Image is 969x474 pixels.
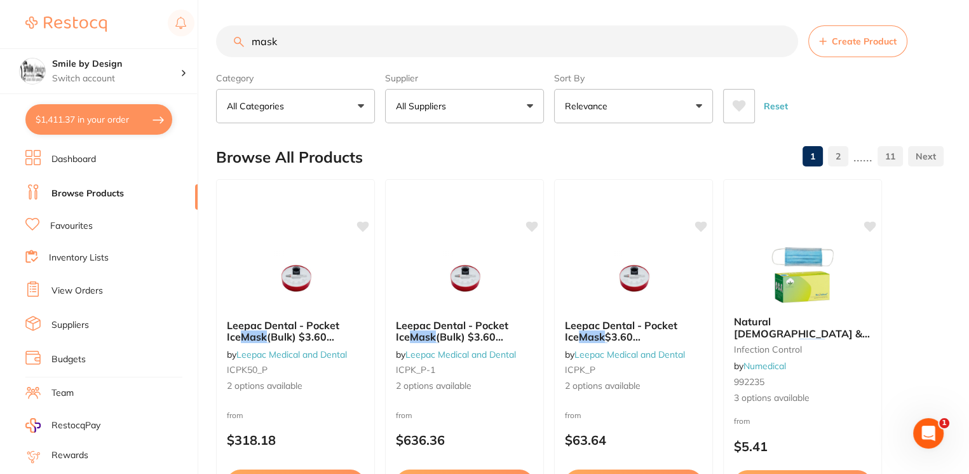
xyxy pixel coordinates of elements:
img: Leepac Dental - Pocket Ice Mask $3.60 Per Mask (Qty10) - High Quality Dental Product [592,246,675,309]
a: Inventory Lists [49,252,109,264]
a: Suppliers [51,319,89,332]
span: RestocqPay [51,419,100,432]
span: by [734,360,786,372]
a: Restocq Logo [25,10,107,39]
span: 2 options available [396,380,533,393]
p: Switch account [52,72,180,85]
p: $63.64 [565,433,702,447]
p: $5.41 [734,439,871,454]
img: Smile by Design [20,58,45,84]
b: Leepac Dental - Pocket Ice Mask (Bulk) $3.60 Per Mask (Qty 50) - High Quality Dental Product [227,320,364,343]
img: Leepac Dental - Pocket Ice Mask (Bulk) $3.60 Per Mask (Qty 100) - High Quality Dental Product [423,246,506,309]
img: Restocq Logo [25,17,107,32]
a: Leepac Medical and Dental [236,349,347,360]
p: Relevance [565,100,613,112]
button: Reset [760,89,792,123]
a: 11 [878,144,903,169]
label: Sort By [554,72,713,84]
a: Favourites [50,220,93,233]
span: (Qty 50) - High Quality Dental Product [227,342,342,367]
em: Mask [581,342,607,355]
span: 2 options available [227,380,364,393]
p: $318.18 [227,433,364,447]
span: by [396,349,516,360]
em: Mask [799,339,825,351]
a: RestocqPay [25,418,100,433]
label: Supplier [385,72,544,84]
img: RestocqPay [25,418,41,433]
iframe: Intercom live chat [913,418,944,449]
p: All Categories [227,100,289,112]
span: (Bulk) $3.60 Per [227,330,334,355]
span: 3 options available [734,392,871,405]
span: Natural [DEMOGRAPHIC_DATA] & Child Medical [734,315,870,351]
a: 2 [828,144,848,169]
span: 1 [939,418,949,428]
span: ICPK_P [565,364,595,376]
span: 2 options available [565,380,702,393]
button: All Categories [216,89,375,123]
span: (Qty 100) - High Quality Dental Product [396,342,518,367]
span: 992235 [734,376,764,388]
em: Mask [410,330,436,343]
span: by [227,349,347,360]
a: Browse Products [51,187,124,200]
a: 1 [803,144,823,169]
p: ...... [853,149,872,164]
b: Natural Lady & Child Medical Mask. 10% of the profit goes to National Breast Cancer Foundation [734,316,871,339]
img: Natural Lady & Child Medical Mask. 10% of the profit goes to National Breast Cancer Foundation [761,242,844,306]
img: Leepac Dental - Pocket Ice Mask (Bulk) $3.60 Per Mask (Qty 50) - High Quality Dental Product [254,246,337,309]
b: Leepac Dental - Pocket Ice Mask (Bulk) $3.60 Per Mask (Qty 100) - High Quality Dental Product [396,320,533,343]
p: $636.36 [396,433,533,447]
em: Mask [243,342,269,355]
a: Team [51,387,74,400]
button: $1,411.37 in your order [25,104,172,135]
b: Leepac Dental - Pocket Ice Mask $3.60 Per Mask (Qty10) - High Quality Dental Product [565,320,702,343]
span: from [227,410,243,420]
input: Search Products [216,25,798,57]
a: Rewards [51,449,88,462]
span: Create Product [832,36,897,46]
span: ICPK_P-1 [396,364,435,376]
button: All Suppliers [385,89,544,123]
p: All Suppliers [396,100,451,112]
span: (Qty10) - High Quality Dental Product [565,342,678,367]
span: from [396,410,412,420]
span: Leepac Dental - Pocket Ice [396,319,508,343]
span: Leepac Dental - Pocket Ice [227,319,339,343]
button: Relevance [554,89,713,123]
span: $3.60 Per [565,330,640,355]
span: from [734,416,750,426]
span: (Bulk) $3.60 Per [396,330,503,355]
small: infection control [734,344,871,355]
a: View Orders [51,285,103,297]
a: Dashboard [51,153,96,166]
em: Mask [412,342,438,355]
span: by [565,349,685,360]
span: Leepac Dental - Pocket Ice [565,319,677,343]
button: Create Product [808,25,907,57]
h2: Browse All Products [216,149,363,166]
em: Mask [241,330,267,343]
h4: Smile by Design [52,58,180,71]
a: Numedical [743,360,786,372]
span: from [565,410,581,420]
em: Mask [579,330,605,343]
span: ICPK50_P [227,364,268,376]
label: Category [216,72,375,84]
a: Leepac Medical and Dental [405,349,516,360]
a: Budgets [51,353,86,366]
a: Leepac Medical and Dental [574,349,685,360]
